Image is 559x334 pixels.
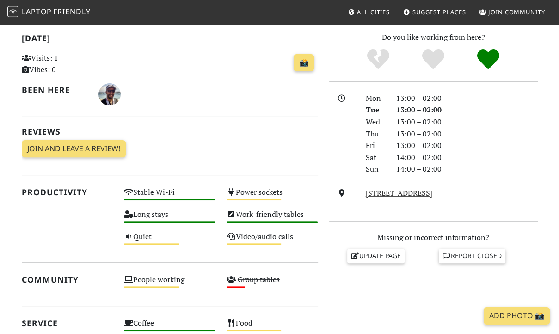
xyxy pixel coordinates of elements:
[7,6,18,17] img: LaptopFriendly
[329,31,538,43] p: Do you like working from here?
[391,152,543,164] div: 14:00 – 02:00
[294,54,314,72] a: 📸
[118,230,221,252] div: Quiet
[22,187,113,197] h2: Productivity
[391,140,543,152] div: 13:00 – 02:00
[118,186,221,208] div: Stable Wi-Fi
[360,93,391,105] div: Mon
[22,140,126,158] a: Join and leave a review!
[22,127,318,136] h2: Reviews
[329,232,538,244] p: Missing or incorrect information?
[412,8,466,16] span: Suggest Places
[238,274,280,285] s: Group tables
[399,4,470,20] a: Suggest Places
[53,6,90,17] span: Friendly
[391,116,543,128] div: 13:00 – 02:00
[221,230,324,252] div: Video/audio calls
[484,307,550,325] a: Add Photo 📸
[98,83,121,105] img: 1065-carlos.jpg
[360,140,391,152] div: Fri
[344,4,393,20] a: All Cities
[360,152,391,164] div: Sat
[360,116,391,128] div: Wed
[391,104,543,116] div: 13:00 – 02:00
[22,275,113,285] h2: Community
[22,85,87,95] h2: Been here
[391,128,543,140] div: 13:00 – 02:00
[360,128,391,140] div: Thu
[360,104,391,116] div: Tue
[22,318,113,328] h2: Service
[391,93,543,105] div: 13:00 – 02:00
[22,6,52,17] span: Laptop
[98,88,121,99] span: Carlos Monteiro
[461,48,516,71] div: Definitely!
[488,8,545,16] span: Join Community
[391,163,543,175] div: 14:00 – 02:00
[406,48,461,71] div: Yes
[22,33,318,47] h2: [DATE]
[439,249,505,263] a: Report closed
[221,186,324,208] div: Power sockets
[357,8,390,16] span: All Cities
[366,188,432,198] a: [STREET_ADDRESS]
[118,208,221,230] div: Long stays
[221,208,324,230] div: Work-friendly tables
[118,273,221,295] div: People working
[475,4,549,20] a: Join Community
[347,249,405,263] a: Update page
[22,52,113,76] p: Visits: 1 Vibes: 0
[360,163,391,175] div: Sun
[351,48,406,71] div: No
[7,4,91,20] a: LaptopFriendly LaptopFriendly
